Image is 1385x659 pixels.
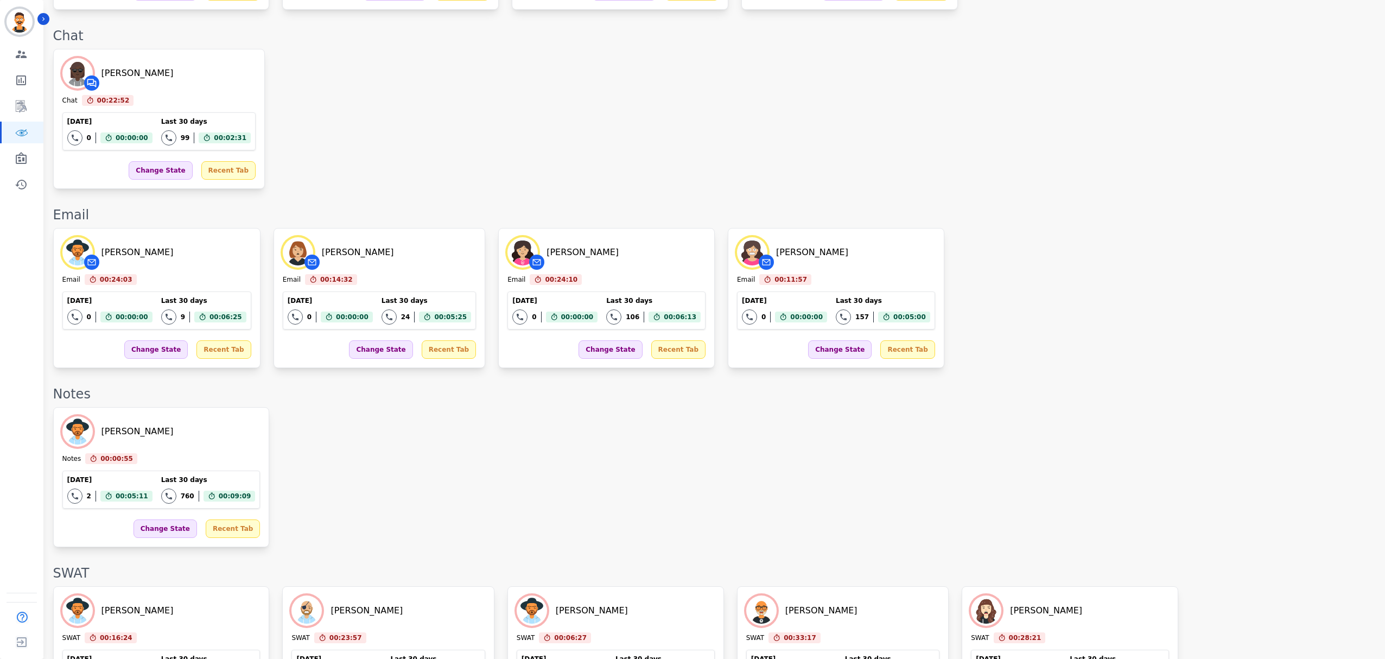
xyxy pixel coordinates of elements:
[651,340,706,359] div: Recent Tab
[320,274,353,285] span: 00:14:32
[116,132,148,143] span: 00:00:00
[129,161,192,180] div: Change State
[545,274,577,285] span: 00:24:10
[893,312,926,322] span: 00:05:00
[790,312,823,322] span: 00:00:00
[331,604,403,617] div: [PERSON_NAME]
[62,633,80,643] div: SWAT
[532,313,536,321] div: 0
[209,312,242,322] span: 00:06:25
[517,595,547,626] img: Avatar
[336,312,369,322] span: 00:00:00
[1010,604,1082,617] div: [PERSON_NAME]
[784,632,816,643] span: 00:33:17
[761,313,766,321] div: 0
[288,296,373,305] div: [DATE]
[855,313,869,321] div: 157
[742,296,827,305] div: [DATE]
[87,313,91,321] div: 0
[880,340,935,359] div: Recent Tab
[507,237,538,268] img: Avatar
[579,340,642,359] div: Change State
[554,632,587,643] span: 00:06:27
[62,275,80,285] div: Email
[971,633,989,643] div: SWAT
[512,296,598,305] div: [DATE]
[737,275,755,285] div: Email
[161,117,251,126] div: Last 30 days
[349,340,412,359] div: Change State
[87,492,91,500] div: 2
[196,340,251,359] div: Recent Tab
[664,312,696,322] span: 00:06:13
[181,313,185,321] div: 9
[181,492,194,500] div: 760
[62,96,78,106] div: Chat
[382,296,471,305] div: Last 30 days
[53,565,1374,582] div: SWAT
[161,296,246,305] div: Last 30 days
[1009,632,1041,643] span: 00:28:21
[561,312,594,322] span: 00:00:00
[291,633,309,643] div: SWAT
[161,476,256,484] div: Last 30 days
[329,632,362,643] span: 00:23:57
[776,246,848,259] div: [PERSON_NAME]
[307,313,312,321] div: 0
[219,491,251,502] span: 00:09:09
[7,9,33,35] img: Bordered avatar
[547,246,619,259] div: [PERSON_NAME]
[53,27,1374,45] div: Chat
[785,604,857,617] div: [PERSON_NAME]
[556,604,628,617] div: [PERSON_NAME]
[507,275,525,285] div: Email
[291,595,322,626] img: Avatar
[62,416,93,447] img: Avatar
[283,275,301,285] div: Email
[214,132,246,143] span: 00:02:31
[517,633,535,643] div: SWAT
[134,519,197,538] div: Change State
[422,340,476,359] div: Recent Tab
[100,632,132,643] span: 00:16:24
[100,274,132,285] span: 00:24:03
[971,595,1001,626] img: Avatar
[206,519,260,538] div: Recent Tab
[283,237,313,268] img: Avatar
[401,313,410,321] div: 24
[62,595,93,626] img: Avatar
[53,385,1374,403] div: Notes
[67,117,153,126] div: [DATE]
[101,425,174,438] div: [PERSON_NAME]
[101,246,174,259] div: [PERSON_NAME]
[116,312,148,322] span: 00:00:00
[808,340,872,359] div: Change State
[737,237,767,268] img: Avatar
[606,296,701,305] div: Last 30 days
[774,274,807,285] span: 00:11:57
[746,633,764,643] div: SWAT
[124,340,188,359] div: Change State
[434,312,467,322] span: 00:05:25
[201,161,256,180] div: Recent Tab
[62,237,93,268] img: Avatar
[746,595,777,626] img: Avatar
[101,67,174,80] div: [PERSON_NAME]
[53,206,1374,224] div: Email
[836,296,930,305] div: Last 30 days
[626,313,639,321] div: 106
[322,246,394,259] div: [PERSON_NAME]
[181,134,190,142] div: 99
[100,453,133,464] span: 00:00:55
[62,454,81,464] div: Notes
[67,476,153,484] div: [DATE]
[87,134,91,142] div: 0
[101,604,174,617] div: [PERSON_NAME]
[97,95,130,106] span: 00:22:52
[67,296,153,305] div: [DATE]
[62,58,93,88] img: Avatar
[116,491,148,502] span: 00:05:11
